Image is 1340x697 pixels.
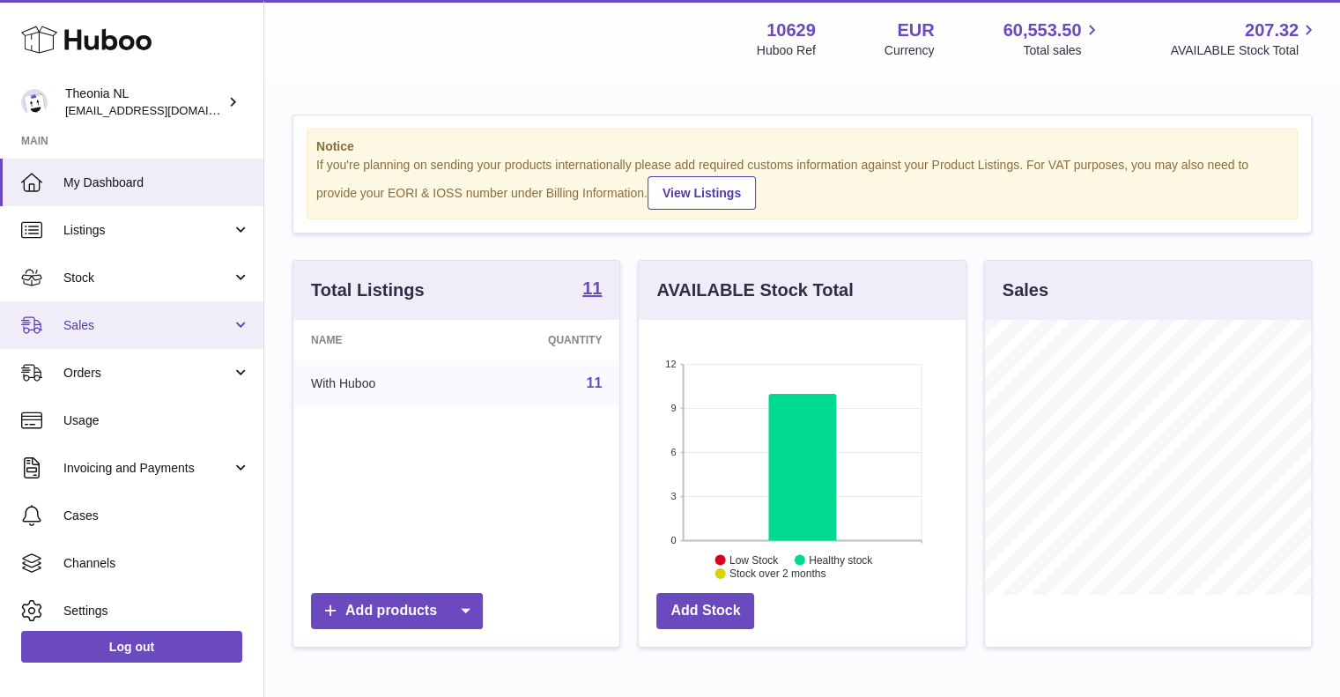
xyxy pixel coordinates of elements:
[656,278,853,302] h3: AVAILABLE Stock Total
[671,535,677,545] text: 0
[671,447,677,457] text: 6
[293,360,465,406] td: With Huboo
[671,491,677,501] text: 3
[656,593,754,629] a: Add Stock
[63,555,250,572] span: Channels
[65,85,224,119] div: Theonia NL
[1003,19,1081,42] span: 60,553.50
[311,278,425,302] h3: Total Listings
[1003,278,1048,302] h3: Sales
[885,42,935,59] div: Currency
[63,508,250,524] span: Cases
[1003,19,1101,59] a: 60,553.50 Total sales
[666,359,677,369] text: 12
[465,320,619,360] th: Quantity
[809,553,873,566] text: Healthy stock
[311,593,483,629] a: Add products
[21,89,48,115] img: info@wholesomegoods.eu
[63,603,250,619] span: Settings
[63,365,232,382] span: Orders
[63,412,250,429] span: Usage
[897,19,934,42] strong: EUR
[316,157,1288,210] div: If you're planning on sending your products internationally please add required customs informati...
[63,174,250,191] span: My Dashboard
[63,460,232,477] span: Invoicing and Payments
[729,567,825,580] text: Stock over 2 months
[671,403,677,413] text: 9
[766,19,816,42] strong: 10629
[316,138,1288,155] strong: Notice
[729,553,779,566] text: Low Stock
[65,103,259,117] span: [EMAIL_ADDRESS][DOMAIN_NAME]
[648,176,756,210] a: View Listings
[582,279,602,300] a: 11
[1023,42,1101,59] span: Total sales
[1170,19,1319,59] a: 207.32 AVAILABLE Stock Total
[63,270,232,286] span: Stock
[1170,42,1319,59] span: AVAILABLE Stock Total
[63,222,232,239] span: Listings
[63,317,232,334] span: Sales
[757,42,816,59] div: Huboo Ref
[587,375,603,390] a: 11
[293,320,465,360] th: Name
[1245,19,1299,42] span: 207.32
[21,631,242,663] a: Log out
[582,279,602,297] strong: 11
